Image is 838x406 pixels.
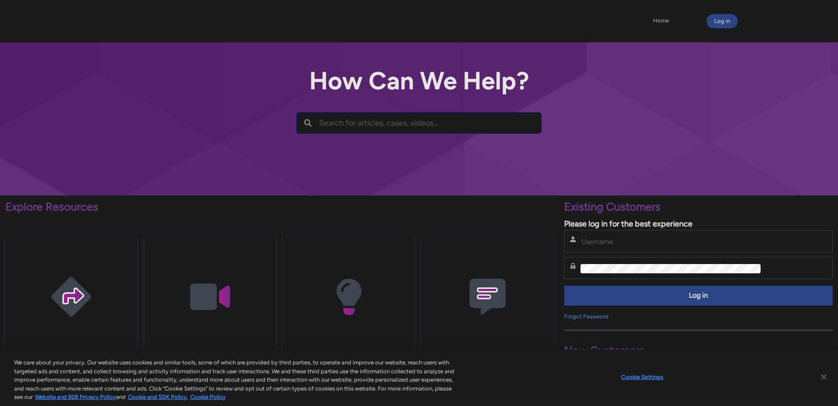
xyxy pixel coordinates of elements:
button: Cookie Settings [615,368,670,386]
p: New Customers [564,342,833,359]
img: Contact Support [446,249,530,345]
a: Forgot Password [564,313,608,320]
a: Cookie Policy [190,394,226,400]
input: Username [580,237,761,246]
div: We care about your privacy. Our website uses cookies and similar tools, some of which are provide... [14,358,461,402]
p: Please log in for the best experience [564,218,833,230]
span: Log in [570,291,827,301]
a: Home [651,14,671,27]
img: Knowledge Articles [307,249,391,345]
a: More information about our cookie policy., opens in a new tab [35,394,116,400]
a: Cookie and SDK Policy. [128,394,188,400]
img: Video Guides [168,249,252,345]
button: Log in [707,14,738,28]
button: Close [814,367,834,387]
button: Log in [564,286,833,306]
img: Getting Started [29,249,113,345]
p: Explore Resources [5,199,554,215]
h2: How Can We Help? [296,67,542,95]
p: Existing Customers [564,199,833,215]
input: Search for articles, cases, videos... [319,113,541,133]
button: Search [297,113,319,133]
